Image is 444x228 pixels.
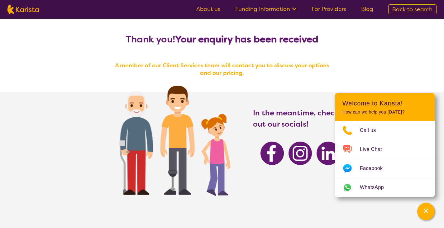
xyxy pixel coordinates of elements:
a: Web link opens in a new tab. [335,178,435,197]
span: Back to search [392,6,432,13]
img: Karista Linkedin [317,142,340,165]
img: Karista provider enquiry success [101,70,244,207]
img: Karista Facebook [260,142,284,165]
span: Live Chat [360,145,389,154]
h2: Thank you! [110,34,334,45]
a: Back to search [388,4,437,14]
a: Funding Information [235,5,297,13]
p: How can we help you [DATE]? [342,109,427,115]
a: Blog [361,5,373,13]
span: Call us [360,126,384,135]
button: Channel Menu [417,203,435,220]
a: For Providers [312,5,346,13]
span: Facebook [360,164,390,173]
h3: In the meantime, checkout out our socials! [253,107,352,130]
a: About us [196,5,220,13]
img: Karista Instagram [289,142,312,165]
img: Karista logo [7,5,39,14]
span: WhatsApp [360,183,391,192]
b: Your enquiry has been received [175,33,318,46]
ul: Choose channel [335,121,435,197]
h4: A member of our Client Services team will contact you to discuss your options and our pricing. [110,62,334,77]
div: Channel Menu [335,93,435,197]
h2: Welcome to Karista! [342,99,427,107]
